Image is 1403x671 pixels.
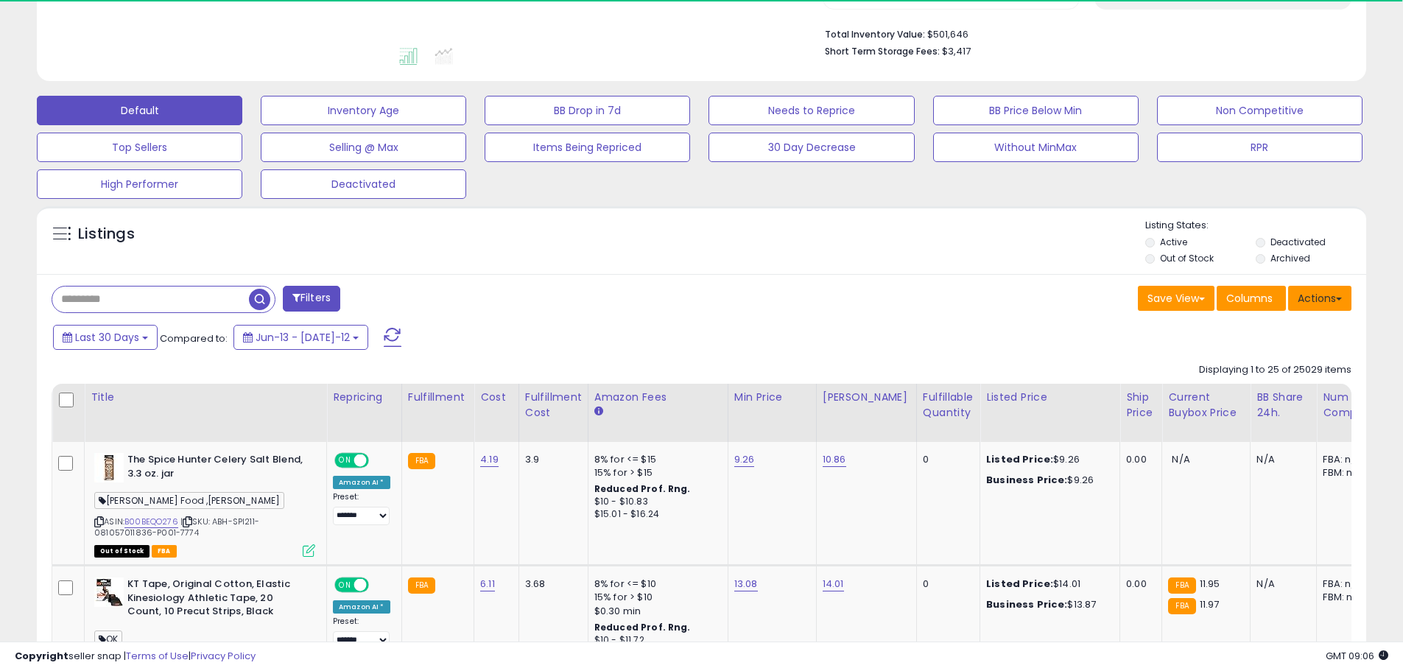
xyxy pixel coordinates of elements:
[594,577,717,591] div: 8% for <= $10
[1200,577,1220,591] span: 11.95
[126,649,189,663] a: Terms of Use
[1288,286,1351,311] button: Actions
[1145,219,1366,233] p: Listing States:
[1256,390,1310,421] div: BB Share 24h.
[1126,577,1150,591] div: 0.00
[594,482,691,495] b: Reduced Prof. Rng.
[986,598,1108,611] div: $13.87
[525,453,577,466] div: 3.9
[1157,96,1362,125] button: Non Competitive
[923,453,968,466] div: 0
[1323,453,1371,466] div: FBA: n/a
[823,390,910,405] div: [PERSON_NAME]
[94,516,259,538] span: | SKU: ABH-SPI211-081057011836-P001-7774
[1160,236,1187,248] label: Active
[594,621,691,633] b: Reduced Prof. Rng.
[94,453,124,482] img: 419SiFDSQnL._SL40_.jpg
[1160,252,1214,264] label: Out of Stock
[75,330,139,345] span: Last 30 Days
[1126,390,1156,421] div: Ship Price
[37,133,242,162] button: Top Sellers
[594,405,603,418] small: Amazon Fees.
[127,577,306,622] b: KT Tape, Original Cotton, Elastic Kinesiology Athletic Tape, 20 Count, 10 Precut Strips, Black
[594,466,717,479] div: 15% for > $15
[1323,466,1371,479] div: FBM: n/a
[261,133,466,162] button: Selling @ Max
[1172,452,1189,466] span: N/A
[91,390,320,405] div: Title
[261,169,466,199] button: Deactivated
[734,452,755,467] a: 9.26
[708,133,914,162] button: 30 Day Decrease
[1168,577,1195,594] small: FBA
[256,330,350,345] span: Jun-13 - [DATE]-12
[986,390,1114,405] div: Listed Price
[480,452,499,467] a: 4.19
[923,390,974,421] div: Fulfillable Quantity
[367,454,390,467] span: OFF
[261,96,466,125] button: Inventory Age
[37,96,242,125] button: Default
[1270,236,1326,248] label: Deactivated
[594,496,717,508] div: $10 - $10.83
[333,600,390,614] div: Amazon AI *
[152,545,177,558] span: FBA
[825,45,940,57] b: Short Term Storage Fees:
[94,492,284,509] span: [PERSON_NAME] Food ,[PERSON_NAME]
[594,453,717,466] div: 8% for <= $15
[78,224,135,245] h5: Listings
[1168,598,1195,614] small: FBA
[333,492,390,525] div: Preset:
[942,44,971,58] span: $3,417
[734,390,810,405] div: Min Price
[525,577,577,591] div: 3.68
[825,24,1340,42] li: $501,646
[1126,453,1150,466] div: 0.00
[191,649,256,663] a: Privacy Policy
[1168,390,1244,421] div: Current Buybox Price
[1138,286,1214,311] button: Save View
[825,28,925,41] b: Total Inventory Value:
[15,650,256,664] div: seller snap | |
[1323,577,1371,591] div: FBA: n/a
[986,474,1108,487] div: $9.26
[53,325,158,350] button: Last 30 Days
[333,476,390,489] div: Amazon AI *
[333,616,390,650] div: Preset:
[408,390,468,405] div: Fulfillment
[336,454,354,467] span: ON
[283,286,340,312] button: Filters
[1270,252,1310,264] label: Archived
[485,133,690,162] button: Items Being Repriced
[94,453,315,555] div: ASIN:
[480,577,495,591] a: 6.11
[1157,133,1362,162] button: RPR
[933,96,1139,125] button: BB Price Below Min
[1199,363,1351,377] div: Displaying 1 to 25 of 25029 items
[367,579,390,591] span: OFF
[986,473,1067,487] b: Business Price:
[1200,597,1220,611] span: 11.97
[986,453,1108,466] div: $9.26
[1226,291,1273,306] span: Columns
[160,331,228,345] span: Compared to:
[94,545,150,558] span: All listings that are currently out of stock and unavailable for purchase on Amazon
[986,577,1108,591] div: $14.01
[923,577,968,591] div: 0
[15,649,68,663] strong: Copyright
[336,579,354,591] span: ON
[986,597,1067,611] b: Business Price:
[1323,591,1371,604] div: FBM: n/a
[1323,390,1376,421] div: Num of Comp.
[233,325,368,350] button: Jun-13 - [DATE]-12
[408,453,435,469] small: FBA
[594,605,717,618] div: $0.30 min
[408,577,435,594] small: FBA
[823,452,846,467] a: 10.86
[127,453,306,484] b: The Spice Hunter Celery Salt Blend, 3.3 oz. jar
[594,591,717,604] div: 15% for > $10
[986,577,1053,591] b: Listed Price:
[124,516,178,528] a: B00BEQO276
[525,390,582,421] div: Fulfillment Cost
[485,96,690,125] button: BB Drop in 7d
